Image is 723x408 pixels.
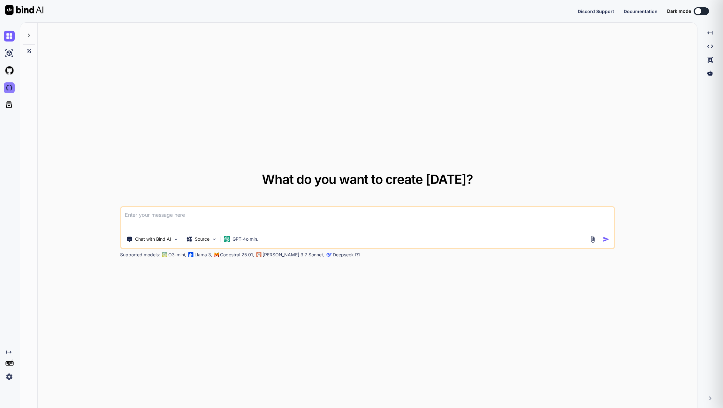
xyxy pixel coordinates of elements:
[333,252,360,258] p: Deepseek R1
[211,237,217,242] img: Pick Models
[589,236,596,243] img: attachment
[4,65,15,76] img: githubLight
[4,371,15,382] img: settings
[188,252,193,257] img: Llama2
[4,48,15,59] img: ai-studio
[578,8,614,15] button: Discord Support
[224,236,230,242] img: GPT-4o mini
[603,236,609,243] img: icon
[214,253,219,257] img: Mistral-AI
[624,9,658,14] span: Documentation
[232,236,260,242] p: GPT-4o min..
[667,8,691,14] span: Dark mode
[194,252,212,258] p: Llama 3,
[326,252,331,257] img: claude
[256,252,261,257] img: claude
[263,252,324,258] p: [PERSON_NAME] 3.7 Sonnet,
[162,252,167,257] img: GPT-4
[4,82,15,93] img: darkCloudIdeIcon
[220,252,254,258] p: Codestral 25.01,
[624,8,658,15] button: Documentation
[120,252,160,258] p: Supported models:
[4,31,15,42] img: chat
[578,9,614,14] span: Discord Support
[195,236,209,242] p: Source
[173,237,179,242] img: Pick Tools
[135,236,171,242] p: Chat with Bind AI
[168,252,186,258] p: O3-mini,
[262,171,473,187] span: What do you want to create [DATE]?
[5,5,43,15] img: Bind AI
